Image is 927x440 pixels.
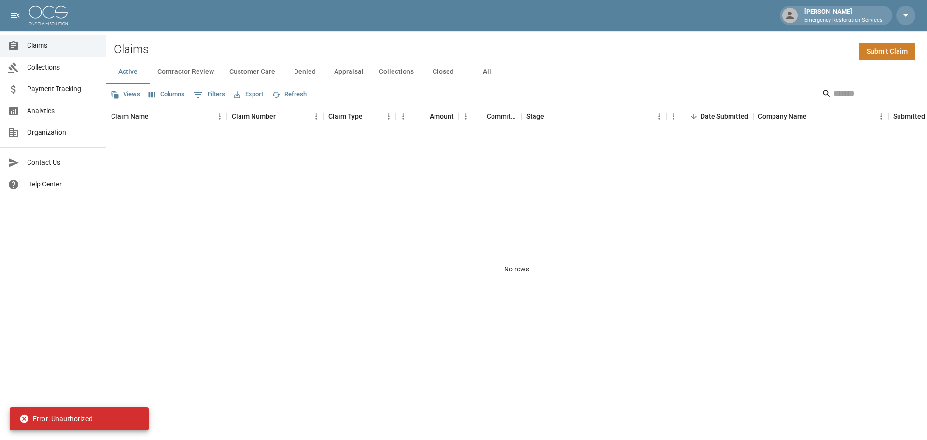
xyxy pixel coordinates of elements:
[328,103,363,130] div: Claim Type
[822,86,925,103] div: Search
[212,109,227,124] button: Menu
[326,60,371,84] button: Appraisal
[283,60,326,84] button: Denied
[652,109,666,124] button: Menu
[106,60,927,84] div: dynamic tabs
[473,110,487,123] button: Sort
[381,109,396,124] button: Menu
[106,130,927,408] div: No rows
[363,110,376,123] button: Sort
[430,103,454,130] div: Amount
[232,103,276,130] div: Claim Number
[323,103,396,130] div: Claim Type
[396,109,410,124] button: Menu
[804,16,883,25] p: Emergency Restoration Services
[269,87,309,102] button: Refresh
[459,103,521,130] div: Committed Amount
[521,103,666,130] div: Stage
[146,87,187,102] button: Select columns
[222,60,283,84] button: Customer Care
[526,103,544,130] div: Stage
[6,6,25,25] button: open drawer
[19,410,93,427] div: Error: Unauthorized
[114,43,149,57] h2: Claims
[149,110,162,123] button: Sort
[231,87,266,102] button: Export
[27,84,98,94] span: Payment Tracking
[371,60,421,84] button: Collections
[111,103,149,130] div: Claim Name
[416,110,430,123] button: Sort
[459,109,473,124] button: Menu
[27,106,98,116] span: Analytics
[106,60,150,84] button: Active
[701,103,748,130] div: Date Submitted
[544,110,558,123] button: Sort
[807,110,820,123] button: Sort
[309,109,323,124] button: Menu
[687,110,701,123] button: Sort
[465,60,508,84] button: All
[108,87,142,102] button: Views
[396,103,459,130] div: Amount
[801,7,886,24] div: [PERSON_NAME]
[29,6,68,25] img: ocs-logo-white-transparent.png
[753,103,888,130] div: Company Name
[27,157,98,168] span: Contact Us
[666,103,753,130] div: Date Submitted
[874,109,888,124] button: Menu
[27,41,98,51] span: Claims
[27,179,98,189] span: Help Center
[421,60,465,84] button: Closed
[106,103,227,130] div: Claim Name
[487,103,517,130] div: Committed Amount
[666,109,681,124] button: Menu
[227,103,323,130] div: Claim Number
[191,87,227,102] button: Show filters
[27,62,98,72] span: Collections
[150,60,222,84] button: Contractor Review
[276,110,289,123] button: Sort
[859,43,915,60] a: Submit Claim
[758,103,807,130] div: Company Name
[27,128,98,138] span: Organization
